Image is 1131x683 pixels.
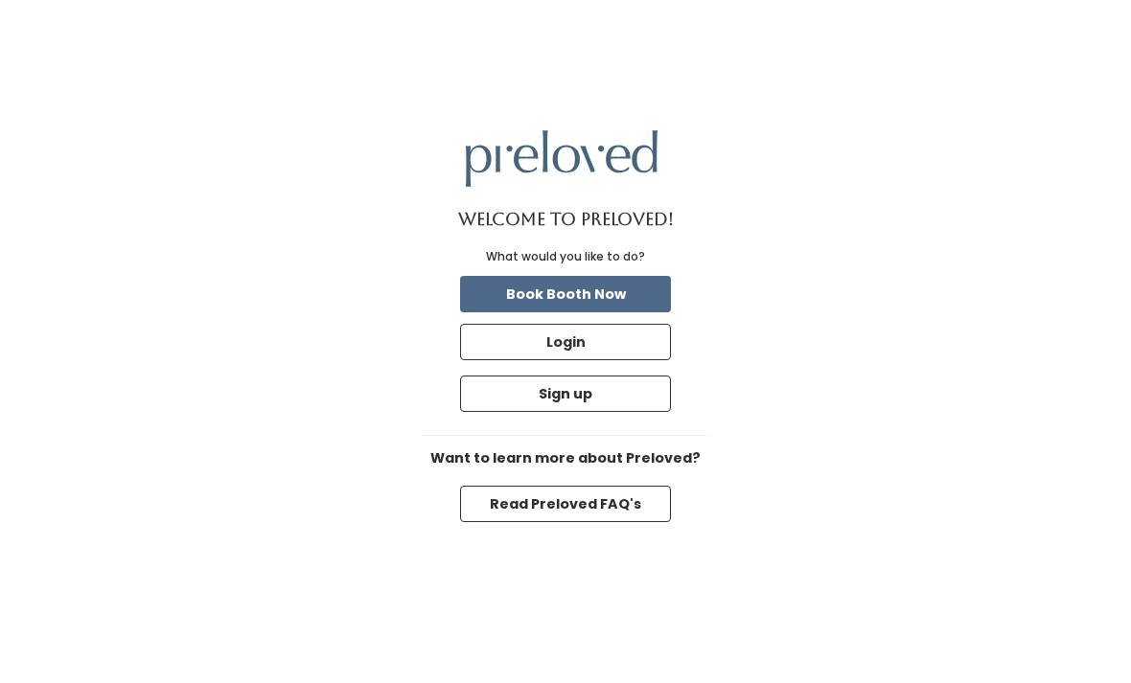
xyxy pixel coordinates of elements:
h6: Want to learn more about Preloved? [422,451,709,467]
img: preloved logo [466,130,658,187]
button: Sign up [460,376,671,412]
a: Sign up [456,372,675,416]
a: Login [456,320,675,364]
h1: Welcome to Preloved! [458,210,674,229]
div: What would you like to do? [486,248,645,265]
button: Book Booth Now [460,276,671,312]
button: Login [460,324,671,360]
button: Read Preloved FAQ's [460,486,671,522]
